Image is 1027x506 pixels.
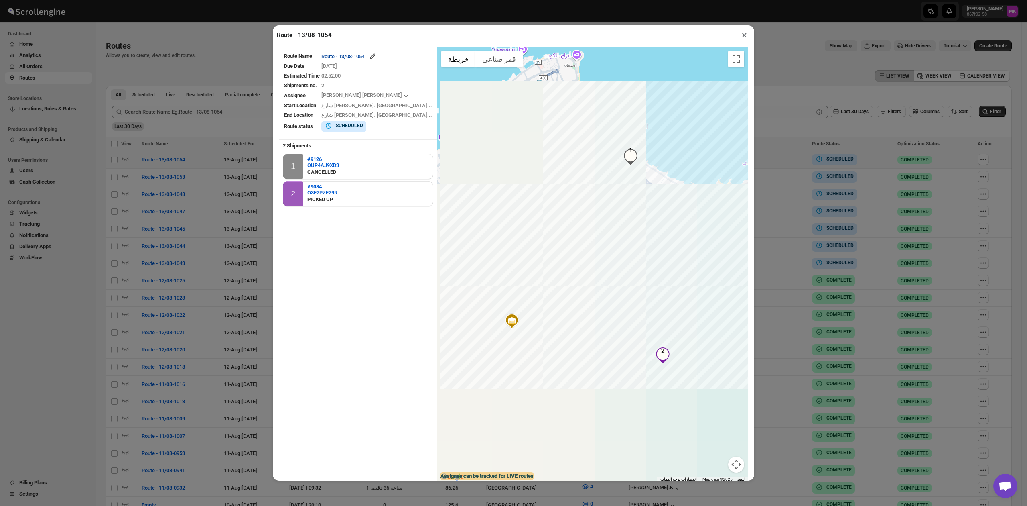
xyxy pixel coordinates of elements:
div: شارع [PERSON_NAME]، [GEOGRAPHIC_DATA]... [321,111,432,119]
button: Route - 13/08-1054 [321,52,377,60]
div: 2 [655,347,671,363]
span: Estimated Time [284,73,320,79]
span: End Location [284,112,313,118]
div: 1 [291,162,295,171]
button: تبديل إلى العرض ملء الشاشة [728,51,744,67]
button: SCHEDULED [325,122,363,130]
span: 2 [321,82,324,88]
a: ‏فتح هذه المنطقة في "خرائط Google" (يؤدي ذلك إلى فتح نافذة جديدة) [439,472,466,482]
div: CANCELLED [307,168,339,176]
button: اختصارات لوحة المفاتيح [659,477,698,482]
b: SCHEDULED [336,123,363,129]
span: Start Location [284,102,316,108]
span: Due Date [284,63,304,69]
button: [PERSON_NAME] [PERSON_NAME] [321,92,410,100]
button: #9084 [307,184,337,190]
button: #9126 [307,156,339,162]
div: PICKED UP [307,196,337,204]
button: عناصر التحكّم بطريقة عرض الخريطة [728,457,744,473]
img: Google [439,472,466,482]
label: Assignee can be tracked for LIVE routes [440,472,534,480]
button: عرض صور القمر الصناعي [475,51,523,67]
div: 2 [291,189,295,198]
b: #9084 [307,184,322,190]
b: #9126 [307,156,322,162]
span: Shipments no. [284,82,317,88]
button: OUR4AJ9XD3 [307,162,339,168]
span: Assignee [284,92,306,98]
a: البنود [737,477,746,482]
button: عرض خريطة الشارع [441,51,475,67]
span: Route status [284,123,313,129]
button: O3E2PZE29R [307,190,337,196]
a: دردشة مفتوحة [993,474,1017,498]
div: 1 [623,149,639,165]
span: Map data ©2025 [702,477,733,482]
div: شارع [PERSON_NAME]، [GEOGRAPHIC_DATA]... [321,102,432,110]
h2: Route - 13/08-1054 [277,31,332,39]
span: Route Name [284,53,312,59]
b: 2 Shipments [279,139,315,153]
span: [DATE] [321,63,337,69]
span: 02:52:00 [321,73,341,79]
button: × [739,29,750,41]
